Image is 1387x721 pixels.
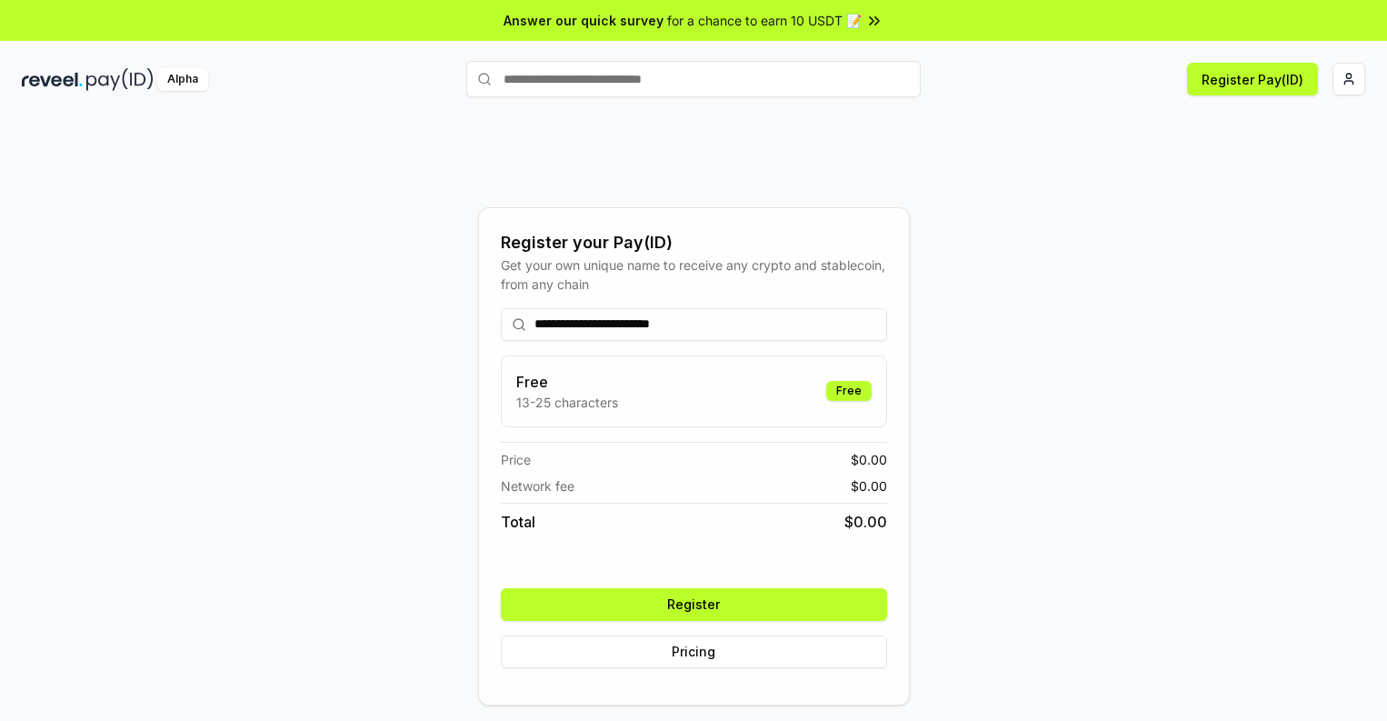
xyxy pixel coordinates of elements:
[667,11,862,30] span: for a chance to earn 10 USDT 📝
[501,450,531,469] span: Price
[501,476,574,496] span: Network fee
[501,255,887,294] div: Get your own unique name to receive any crypto and stablecoin, from any chain
[501,636,887,668] button: Pricing
[851,450,887,469] span: $ 0.00
[157,68,208,91] div: Alpha
[504,11,664,30] span: Answer our quick survey
[826,381,872,401] div: Free
[501,230,887,255] div: Register your Pay(ID)
[501,588,887,621] button: Register
[516,393,618,412] p: 13-25 characters
[516,371,618,393] h3: Free
[22,68,83,91] img: reveel_dark
[851,476,887,496] span: $ 0.00
[1187,63,1318,95] button: Register Pay(ID)
[501,511,535,533] span: Total
[86,68,154,91] img: pay_id
[844,511,887,533] span: $ 0.00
